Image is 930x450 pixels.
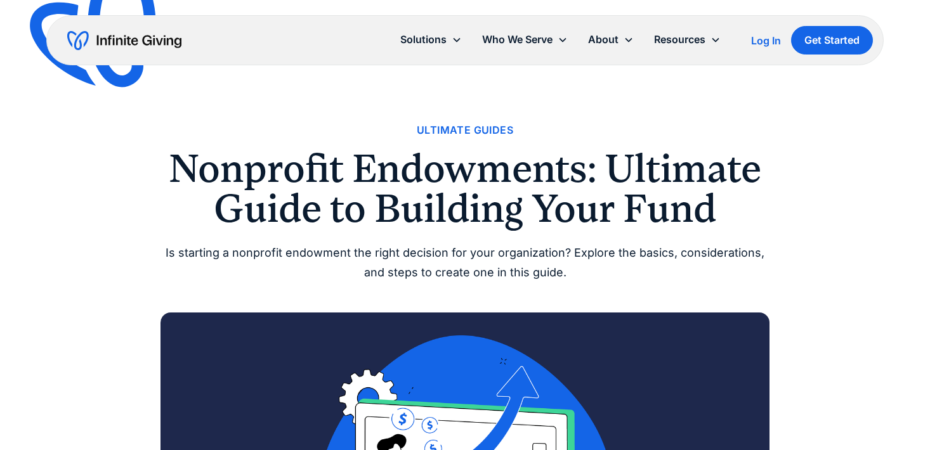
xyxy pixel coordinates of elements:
[67,30,181,51] a: home
[578,26,644,53] div: About
[417,122,513,139] a: Ultimate Guides
[400,31,447,48] div: Solutions
[654,31,705,48] div: Resources
[791,26,873,55] a: Get Started
[644,26,731,53] div: Resources
[160,243,770,282] div: Is starting a nonprofit endowment the right decision for your organization? Explore the basics, c...
[751,33,781,48] a: Log In
[390,26,472,53] div: Solutions
[472,26,578,53] div: Who We Serve
[160,149,770,228] h1: Nonprofit Endowments: Ultimate Guide to Building Your Fund
[751,35,781,46] div: Log In
[482,31,553,48] div: Who We Serve
[588,31,619,48] div: About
